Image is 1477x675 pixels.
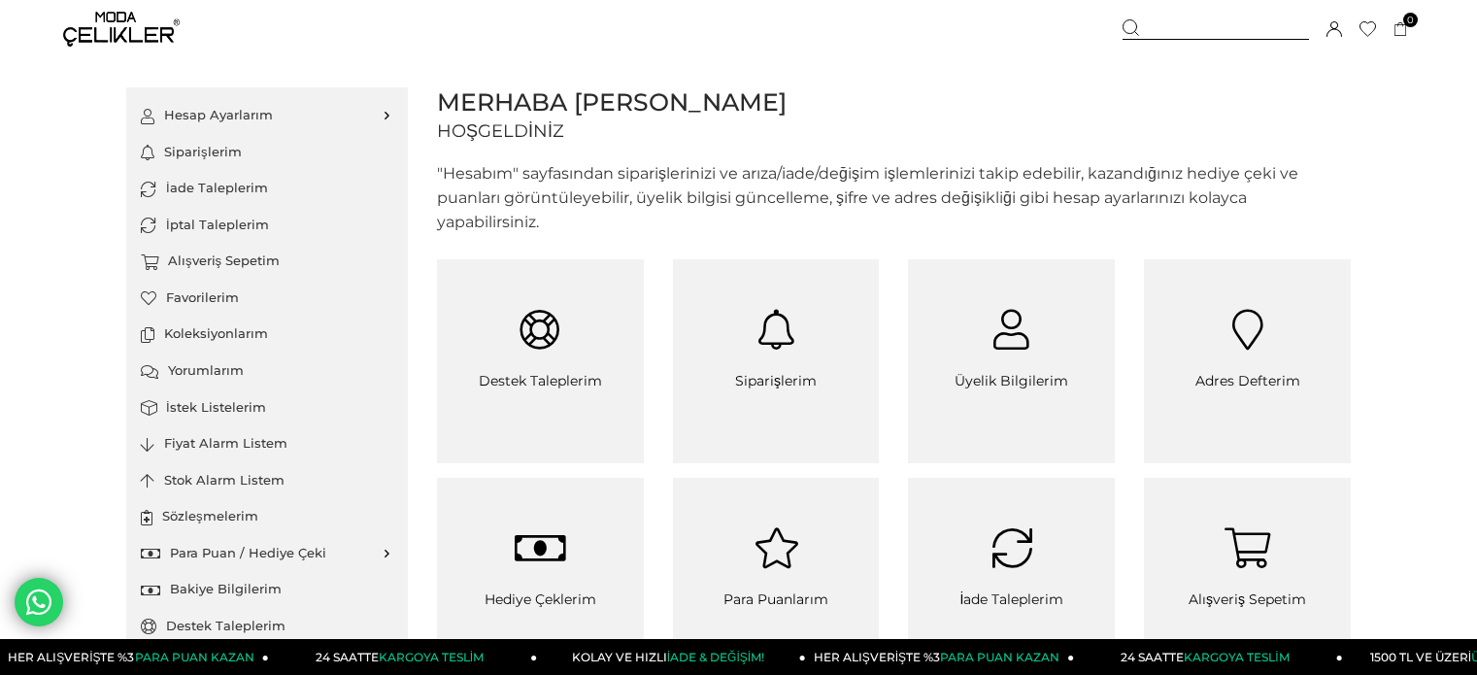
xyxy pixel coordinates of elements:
a: Alışveriş Sepetim [141,243,393,280]
span: Siparişlerim [678,371,875,410]
span: PARA PUAN KAZAN [135,650,254,664]
span: Hediye Çeklerim [442,590,639,628]
span: Alışveriş Sepetim [1149,590,1346,628]
h2: MERHABA [PERSON_NAME] [437,87,1351,146]
a: Sözleşmelerim [141,498,393,535]
span: Adres Defterim [1149,371,1346,410]
a: Destek Taleplerim [437,259,644,463]
a: Bakiye Bilgilerim [141,571,393,608]
a: 24 SAATTEKARGOYA TESLİM [1074,639,1343,675]
span: KARGOYA TESLİM [1184,650,1289,664]
a: Para Puan / Hediye Çeki [141,535,393,572]
p: "Hesabım" sayfasından siparişlerinizi ve arıza/iade/değişim işlemlerinizi takip edebilir, kazandı... [437,161,1351,234]
span: KARGOYA TESLİM [379,650,484,664]
span: İade Taleplerim [913,590,1110,628]
a: 24 SAATTEKARGOYA TESLİM [269,639,538,675]
a: Koleksiyonlarım [141,316,393,353]
a: KOLAY VE HIZLIİADE & DEĞİŞİM! [537,639,806,675]
img: logo [63,12,180,47]
span: PARA PUAN KAZAN [940,650,1059,664]
a: Destek Taleplerim [141,608,393,645]
span: İADE & DEĞİŞİM! [667,650,764,664]
a: 0 [1393,22,1408,37]
a: Favorilerim [141,280,393,317]
a: Siparişlerim [673,259,880,463]
span: Destek Taleplerim [442,371,639,410]
span: 0 [1403,13,1418,27]
a: Adres Defterim [1144,259,1351,463]
a: Stok Alarm Listem [141,462,393,499]
a: Fiyat Alarm Listem [141,425,393,462]
span: Üyelik Bilgilerim [913,371,1110,410]
a: İptal Taleplerim [141,207,393,244]
a: Yorumlarım [141,353,393,389]
span: Para Puanlarım [678,590,875,628]
a: Siparişlerim [141,134,393,171]
span: HOŞGELDİNİZ [437,117,1351,146]
a: Üyelik Bilgilerim [908,259,1115,463]
a: HER ALIŞVERİŞTE %3PARA PUAN KAZAN [806,639,1075,675]
a: İstek Listelerim [141,389,393,426]
a: Hesap Ayarlarım [141,97,393,134]
a: İade Taleplerim [141,170,393,207]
